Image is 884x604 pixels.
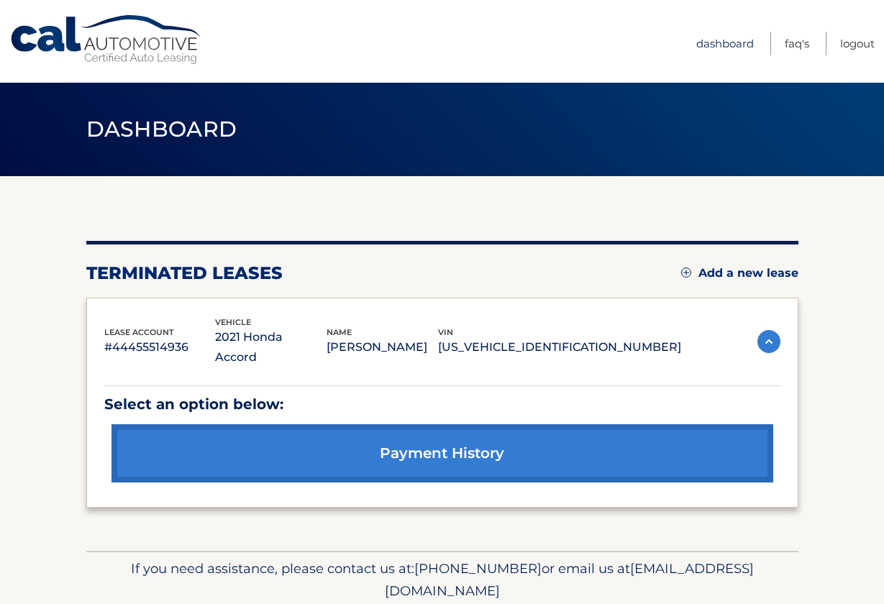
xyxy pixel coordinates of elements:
[438,327,453,337] span: vin
[785,32,809,55] a: FAQ's
[215,317,251,327] span: vehicle
[104,327,174,337] span: lease account
[86,116,237,142] span: Dashboard
[215,327,327,367] p: 2021 Honda Accord
[757,330,780,353] img: accordion-active.svg
[840,32,875,55] a: Logout
[327,337,438,357] p: [PERSON_NAME]
[696,32,754,55] a: Dashboard
[438,337,681,357] p: [US_VEHICLE_IDENTIFICATION_NUMBER]
[327,327,352,337] span: name
[111,424,773,482] a: payment history
[104,337,216,357] p: #44455514936
[9,14,204,65] a: Cal Automotive
[104,392,780,417] p: Select an option below:
[681,267,691,278] img: add.svg
[414,560,542,577] span: [PHONE_NUMBER]
[681,266,798,280] a: Add a new lease
[96,557,789,603] p: If you need assistance, please contact us at: or email us at
[86,262,283,284] h2: terminated leases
